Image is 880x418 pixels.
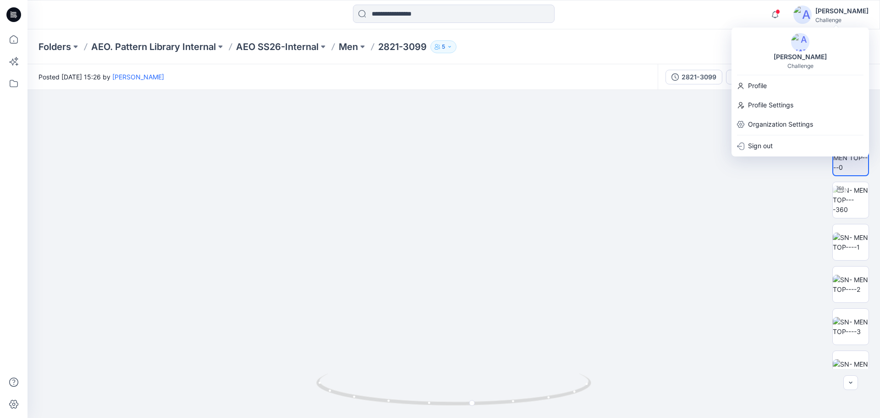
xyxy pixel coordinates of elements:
[91,40,216,53] a: AEO. Pattern Library Internal
[442,42,445,52] p: 5
[833,233,869,252] img: SN- MEN TOP----1
[38,40,71,53] a: Folders
[38,72,164,82] span: Posted [DATE] 15:26 by
[748,77,767,95] p: Profile
[731,96,869,114] a: Profile Settings
[339,40,358,53] a: Men
[833,143,868,172] img: SN- MEN TOP----0
[833,185,869,214] img: SN- MEN TOP----360
[815,17,869,23] div: Challenge
[768,51,832,62] div: [PERSON_NAME]
[731,77,869,95] a: Profile
[726,70,784,84] button: Colorway 2
[833,317,869,336] img: SN- MEN TOP----3
[748,137,773,155] p: Sign out
[748,96,793,114] p: Profile Settings
[665,70,722,84] button: 2821-3099
[815,6,869,17] div: [PERSON_NAME]
[833,275,869,294] img: SN- MEN TOP----2
[682,72,716,82] div: 2821-3099
[236,40,319,53] a: AEO SS26-Internal
[112,73,164,81] a: [PERSON_NAME]
[833,359,869,379] img: SN- MEN TOP----4
[215,78,693,418] img: eyJhbGciOiJIUzI1NiIsImtpZCI6IjAiLCJzbHQiOiJzZXMiLCJ0eXAiOiJKV1QifQ.eyJkYXRhIjp7InR5cGUiOiJzdG9yYW...
[791,33,809,51] img: avatar
[731,116,869,133] a: Organization Settings
[793,6,812,24] img: avatar
[378,40,427,53] p: 2821-3099
[787,62,814,69] div: Challenge
[430,40,456,53] button: 5
[748,116,813,133] p: Organization Settings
